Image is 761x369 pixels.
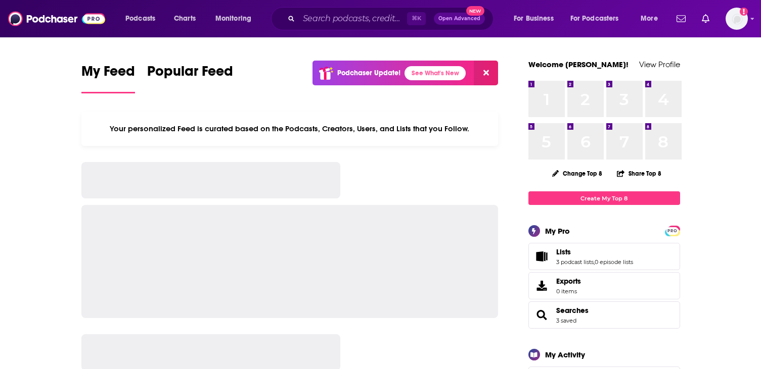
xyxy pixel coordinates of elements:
[405,66,466,80] a: See What's New
[528,60,629,69] a: Welcome [PERSON_NAME]!
[466,6,484,16] span: New
[147,63,233,93] a: Popular Feed
[545,226,570,236] div: My Pro
[215,12,251,26] span: Monitoring
[634,11,670,27] button: open menu
[514,12,554,26] span: For Business
[556,247,633,256] a: Lists
[564,11,634,27] button: open menu
[174,12,196,26] span: Charts
[167,11,202,27] a: Charts
[595,258,633,266] a: 0 episode lists
[532,279,552,293] span: Exports
[666,227,679,234] a: PRO
[594,258,595,266] span: ,
[556,277,581,286] span: Exports
[81,63,135,93] a: My Feed
[666,227,679,235] span: PRO
[639,60,680,69] a: View Profile
[528,301,680,329] span: Searches
[125,12,155,26] span: Podcasts
[570,12,619,26] span: For Podcasters
[532,308,552,322] a: Searches
[407,12,426,25] span: ⌘ K
[546,167,609,180] button: Change Top 8
[208,11,264,27] button: open menu
[726,8,748,30] span: Logged in as adrian.villarreal
[8,9,105,28] img: Podchaser - Follow, Share and Rate Podcasts
[641,12,658,26] span: More
[507,11,566,27] button: open menu
[556,258,594,266] a: 3 podcast lists
[118,11,168,27] button: open menu
[438,16,480,21] span: Open Advanced
[147,63,233,86] span: Popular Feed
[726,8,748,30] button: Show profile menu
[299,11,407,27] input: Search podcasts, credits, & more...
[545,350,585,359] div: My Activity
[528,243,680,270] span: Lists
[726,8,748,30] img: User Profile
[532,249,552,263] a: Lists
[556,247,571,256] span: Lists
[616,164,662,183] button: Share Top 8
[556,306,589,315] a: Searches
[556,288,581,295] span: 0 items
[81,63,135,86] span: My Feed
[528,191,680,205] a: Create My Top 8
[528,272,680,299] a: Exports
[556,317,576,324] a: 3 saved
[740,8,748,16] svg: Add a profile image
[337,69,400,77] p: Podchaser Update!
[281,7,503,30] div: Search podcasts, credits, & more...
[698,10,713,27] a: Show notifications dropdown
[673,10,690,27] a: Show notifications dropdown
[81,112,499,146] div: Your personalized Feed is curated based on the Podcasts, Creators, Users, and Lists that you Follow.
[434,13,485,25] button: Open AdvancedNew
